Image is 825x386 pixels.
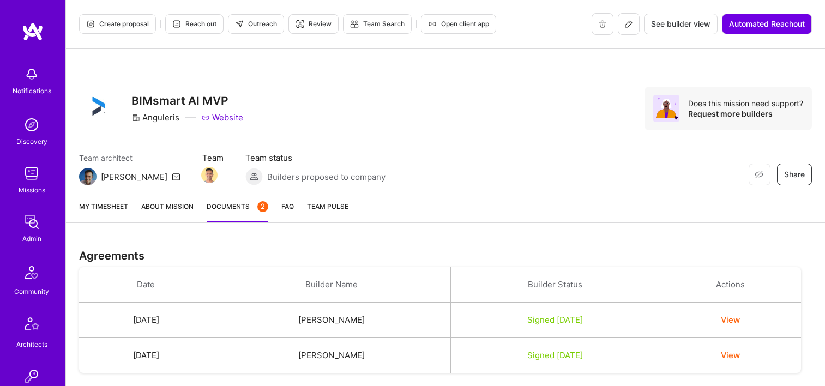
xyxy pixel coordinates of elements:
[131,94,243,107] h3: BIMsmart AI MVP
[131,113,140,122] i: icon CompanyGray
[755,170,763,179] i: icon EyeClosed
[245,152,386,164] span: Team status
[16,339,47,350] div: Architects
[450,267,660,303] th: Builder Status
[207,201,268,212] span: Documents
[22,233,41,244] div: Admin
[13,85,51,96] div: Notifications
[201,112,243,123] a: Website
[296,20,304,28] i: icon Targeter
[777,164,812,185] button: Share
[257,201,268,212] div: 2
[213,267,450,303] th: Builder Name
[721,349,740,361] button: View
[101,171,167,183] div: [PERSON_NAME]
[235,19,277,29] span: Outreach
[729,19,805,29] span: Automated Reachout
[172,19,216,29] span: Reach out
[307,201,348,222] a: Team Pulse
[22,22,44,41] img: logo
[21,211,43,233] img: admin teamwork
[21,114,43,136] img: discovery
[79,249,812,262] h3: Agreements
[464,349,647,361] div: Signed [DATE]
[165,14,224,34] button: Reach out
[721,314,740,325] button: View
[421,14,496,34] button: Open client app
[343,14,412,34] button: Team Search
[653,95,679,122] img: Avatar
[288,14,339,34] button: Review
[86,20,95,28] i: icon Proposal
[428,19,489,29] span: Open client app
[202,166,216,184] a: Team Member Avatar
[307,202,348,210] span: Team Pulse
[651,19,710,29] span: See builder view
[688,108,803,119] div: Request more builders
[201,167,218,183] img: Team Member Avatar
[644,14,718,34] button: See builder view
[296,19,332,29] span: Review
[207,201,268,222] a: Documents2
[14,286,49,297] div: Community
[228,14,284,34] button: Outreach
[16,136,47,147] div: Discovery
[19,260,45,286] img: Community
[350,19,405,29] span: Team Search
[21,162,43,184] img: teamwork
[784,169,805,180] span: Share
[79,267,213,303] th: Date
[722,14,812,34] button: Automated Reachout
[21,63,43,85] img: bell
[79,14,156,34] button: Create proposal
[660,267,800,303] th: Actions
[213,338,450,373] td: [PERSON_NAME]
[464,314,647,325] div: Signed [DATE]
[79,303,213,338] td: [DATE]
[172,172,180,181] i: icon Mail
[281,201,294,222] a: FAQ
[79,168,97,185] img: Team Architect
[79,152,180,164] span: Team architect
[245,168,263,185] img: Builders proposed to company
[141,201,194,222] a: About Mission
[267,171,386,183] span: Builders proposed to company
[19,184,45,196] div: Missions
[79,201,128,222] a: My timesheet
[202,152,224,164] span: Team
[19,312,45,339] img: Architects
[688,98,803,108] div: Does this mission need support?
[131,112,179,123] div: Anguleris
[79,87,118,126] img: Company Logo
[213,303,450,338] td: [PERSON_NAME]
[86,19,149,29] span: Create proposal
[79,338,213,373] td: [DATE]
